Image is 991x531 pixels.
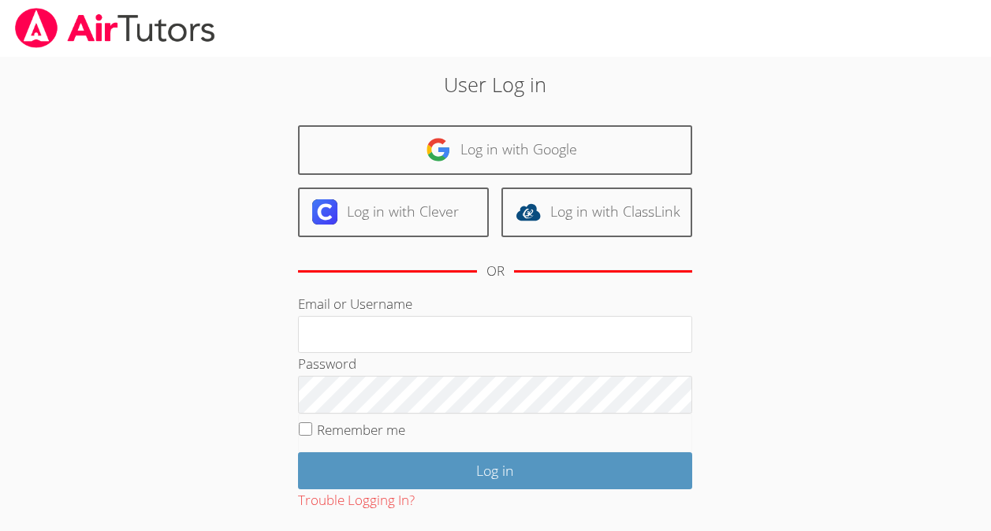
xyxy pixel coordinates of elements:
img: clever-logo-6eab21bc6e7a338710f1a6ff85c0baf02591cd810cc4098c63d3a4b26e2feb20.svg [312,199,337,225]
label: Email or Username [298,295,412,313]
img: classlink-logo-d6bb404cc1216ec64c9a2012d9dc4662098be43eaf13dc465df04b49fa7ab582.svg [516,199,541,225]
input: Log in [298,452,692,489]
button: Trouble Logging In? [298,489,415,512]
a: Log in with ClassLink [501,188,692,237]
img: airtutors_banner-c4298cdbf04f3fff15de1276eac7730deb9818008684d7c2e4769d2f7ddbe033.png [13,8,217,48]
h2: User Log in [228,69,763,99]
a: Log in with Clever [298,188,489,237]
label: Remember me [317,421,405,439]
div: OR [486,260,505,283]
a: Log in with Google [298,125,692,175]
label: Password [298,355,356,373]
img: google-logo-50288ca7cdecda66e5e0955fdab243c47b7ad437acaf1139b6f446037453330a.svg [426,137,451,162]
